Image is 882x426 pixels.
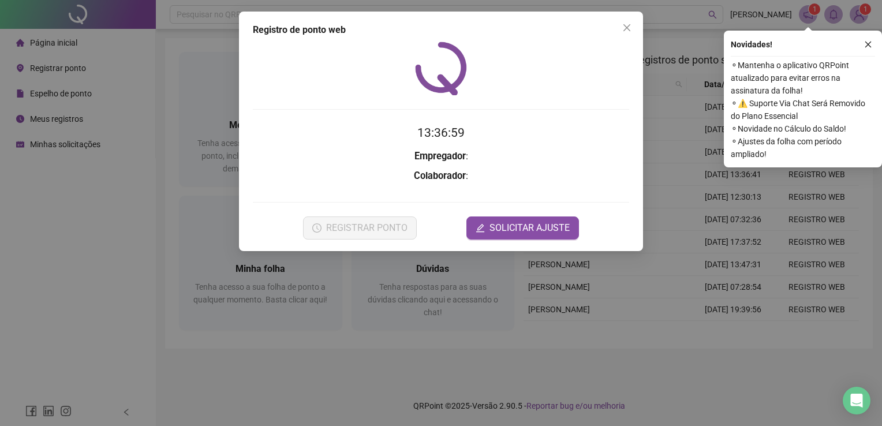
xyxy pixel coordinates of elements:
span: close [622,23,631,32]
time: 13:36:59 [417,126,465,140]
span: SOLICITAR AJUSTE [489,221,570,235]
strong: Colaborador [414,170,466,181]
span: ⚬ Novidade no Cálculo do Saldo! [731,122,875,135]
strong: Empregador [414,151,466,162]
span: ⚬ Ajustes da folha com período ampliado! [731,135,875,160]
span: Novidades ! [731,38,772,51]
div: Registro de ponto web [253,23,629,37]
span: close [864,40,872,48]
img: QRPoint [415,42,467,95]
h3: : [253,169,629,184]
div: Open Intercom Messenger [843,387,870,414]
button: editSOLICITAR AJUSTE [466,216,579,240]
span: ⚬ ⚠️ Suporte Via Chat Será Removido do Plano Essencial [731,97,875,122]
button: Close [618,18,636,37]
button: REGISTRAR PONTO [303,216,417,240]
h3: : [253,149,629,164]
span: edit [476,223,485,233]
span: ⚬ Mantenha o aplicativo QRPoint atualizado para evitar erros na assinatura da folha! [731,59,875,97]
